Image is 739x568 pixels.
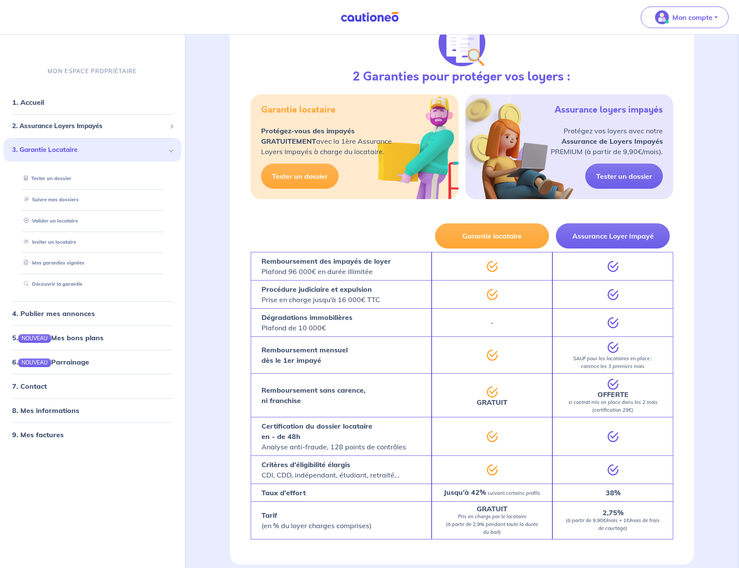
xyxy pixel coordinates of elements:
p: Analyse anti-fraude, 128 points de contrôles [261,421,406,452]
a: Mes garanties signées [20,260,84,266]
div: 7. Contact [3,378,181,395]
p: Plafond de 10 000€ [261,312,352,333]
strong: Certification du dossier locataire en - de 48h [261,422,372,441]
p: (en % du loyer charges comprises) [261,510,371,531]
a: Inviter un locataire [20,239,76,245]
strong: Jusqu’à 42% [444,488,486,497]
div: 8. Mes informations [3,402,181,420]
a: Tester un dossier [261,164,339,189]
strong: Remboursement sans carence, ni franchise [261,386,365,405]
a: 4. Publier mes annonces [12,309,95,318]
strong: Protégez-vous des impayés GRATUITEMENT [261,126,355,145]
a: 7. Contact [12,382,47,391]
strong: Tarif [261,511,277,520]
button: Garantie locataire [435,223,549,248]
em: si contrat mis en place dans les 2 mois (certification 29€) [568,399,658,413]
em: (à partir de 9,90€/mois + 1€/mois de frais de courtage) [566,517,660,531]
p: Protégez vos loyers avec notre PREMIUM (à partir de 9,90€/mois). [551,126,663,157]
a: 9. Mes factures [12,431,64,439]
strong: Dégradations immobilières [261,313,352,322]
div: 4. Publier mes annonces [3,305,181,322]
strong: Remboursement mensuel dès le 1er impayé [261,345,348,365]
h3: 2 Garanties pour protéger vos loyers : [353,70,571,84]
p: avec la 1ère Assurance Loyers Impayés à charge du locataire. [261,126,392,157]
span: 3. Garantie Locataire [12,145,166,155]
strong: 2,75% [603,508,623,517]
div: 5.NOUVEAUMes bons plans [3,329,181,346]
div: - [432,308,552,336]
div: Tester un dossier [14,171,171,186]
strong: Procédure judiciaire et expulsion [261,285,372,294]
img: justif-loupe [439,19,485,66]
button: illu_account_valid_menu.svgMon compte [641,6,729,28]
div: Valider un locataire [14,214,171,228]
strong: GRATUIT [477,504,507,513]
a: 1. Accueil [12,98,44,106]
div: Suivre mes dossiers [14,193,171,207]
div: 9. Mes factures [3,426,181,444]
a: 6.NOUVEAUParrainage [12,358,89,366]
div: Découvrir la garantie [14,277,171,291]
a: Suivre mes dossiers [20,197,79,203]
div: 2. Assurance Loyers Impayés [3,118,181,135]
a: 8. Mes informations [12,407,79,415]
a: 5.NOUVEAUMes bons plans [12,333,103,342]
div: Inviter un locataire [14,235,171,249]
p: Prise en charge jusqu’à 16 000€ TTC [261,284,380,305]
div: 6.NOUVEAUParrainage [3,353,181,371]
div: 1. Accueil [3,94,181,111]
div: 3. Garantie Locataire [3,138,181,162]
p: Mon compte [672,12,713,23]
button: Assurance Loyer Impayé [556,223,670,248]
img: illu_account_valid_menu.svg [655,10,669,24]
strong: Taux d’effort [261,488,306,497]
strong: GRATUIT [477,398,507,407]
p: MON ESPACE PROPRIÉTAIRE [48,67,137,75]
strong: 38% [606,488,620,497]
p: CDI, CDD, indépendant, étudiant, retraité... [261,459,400,480]
a: Tester un dossier [20,175,71,181]
a: Tester un dossier [585,164,663,189]
em: SAUF pour les locataires en place : carence les 3 premiers mois [573,355,652,369]
strong: Critères d’éligibilité élargis [261,460,350,469]
h5: Garantie locataire [261,105,336,115]
h5: Assurance loyers impayés [555,105,663,115]
a: Valider un locataire [20,218,78,224]
img: Cautioneo [337,12,402,23]
strong: Remboursement des impayés de loyer [261,257,391,265]
strong: Assurance de Loyers Impayés [562,137,663,145]
em: Pris en charge par le locataire (à partir de 2,9% pendant toute la durée du bail) [446,513,538,535]
p: Plafond 96 000€ en durée illimitée [261,256,391,277]
div: Mes garanties signées [14,256,171,271]
a: Découvrir la garantie [20,281,82,287]
span: 2. Assurance Loyers Impayés [12,121,166,131]
em: suivant certains profils [487,490,540,496]
strong: OFFERTE [597,390,629,399]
